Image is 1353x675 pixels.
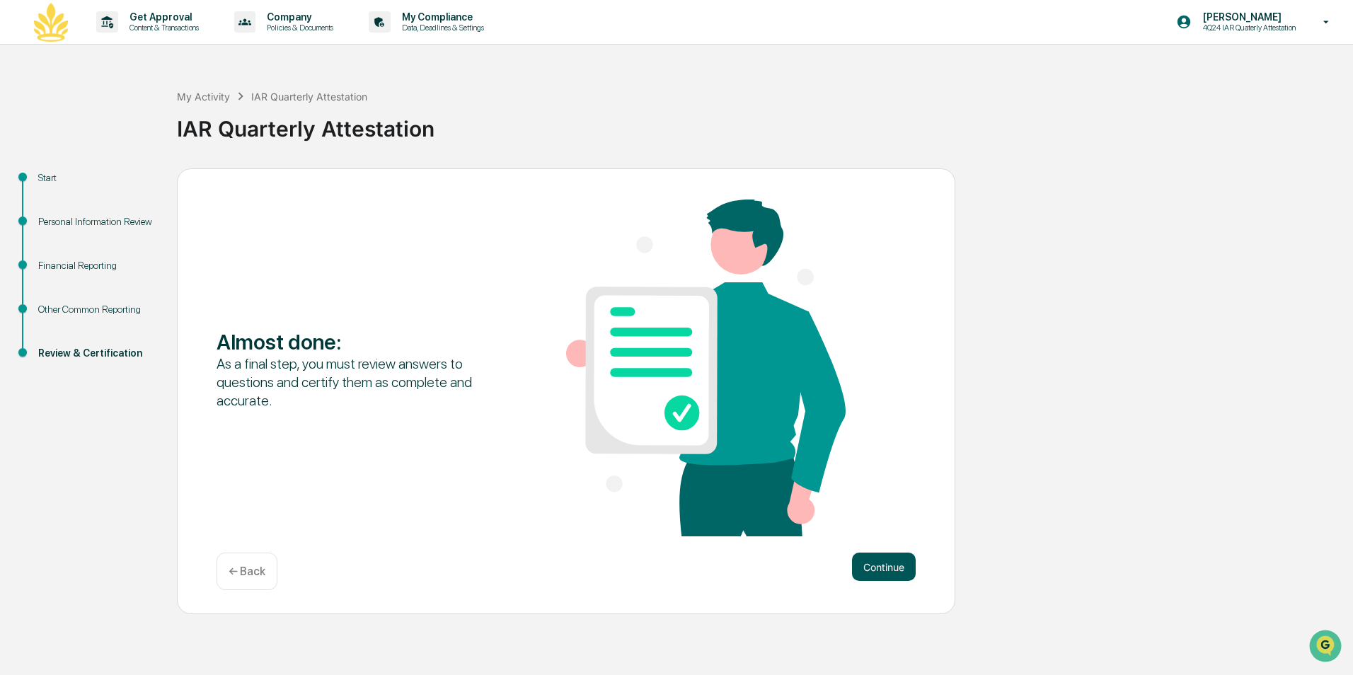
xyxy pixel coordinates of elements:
div: My Activity [177,91,230,103]
a: 🖐️Preclearance [8,173,97,198]
div: Review & Certification [38,346,154,361]
span: Pylon [141,240,171,250]
p: Data, Deadlines & Settings [391,23,491,33]
p: Get Approval [118,11,206,23]
div: Start [38,171,154,185]
div: Almost done : [217,329,496,354]
a: 🗄️Attestations [97,173,181,198]
div: Other Common Reporting [38,302,154,317]
div: Financial Reporting [38,258,154,273]
p: How can we help? [14,30,258,52]
img: Almost done [566,200,846,536]
div: 🖐️ [14,180,25,191]
p: Policies & Documents [255,23,340,33]
p: [PERSON_NAME] [1192,11,1303,23]
a: 🔎Data Lookup [8,200,95,225]
div: IAR Quarterly Attestation [177,105,1346,142]
span: Data Lookup [28,205,89,219]
p: 4Q24 IAR Quaterly Attestation [1192,23,1303,33]
div: 🗄️ [103,180,114,191]
button: Continue [852,553,916,581]
div: Start new chat [48,108,232,122]
span: Attestations [117,178,175,192]
div: Personal Information Review [38,214,154,229]
div: As a final step, you must review answers to questions and certify them as complete and accurate. [217,354,496,410]
iframe: Open customer support [1308,628,1346,667]
div: We're available if you need us! [48,122,179,134]
a: Powered byPylon [100,239,171,250]
p: My Compliance [391,11,491,23]
p: Content & Transactions [118,23,206,33]
div: IAR Quarterly Attestation [251,91,367,103]
p: ← Back [229,565,265,578]
div: 🔎 [14,207,25,218]
span: Preclearance [28,178,91,192]
img: logo [34,3,68,42]
img: 1746055101610-c473b297-6a78-478c-a979-82029cc54cd1 [14,108,40,134]
p: Company [255,11,340,23]
button: Start new chat [241,112,258,129]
